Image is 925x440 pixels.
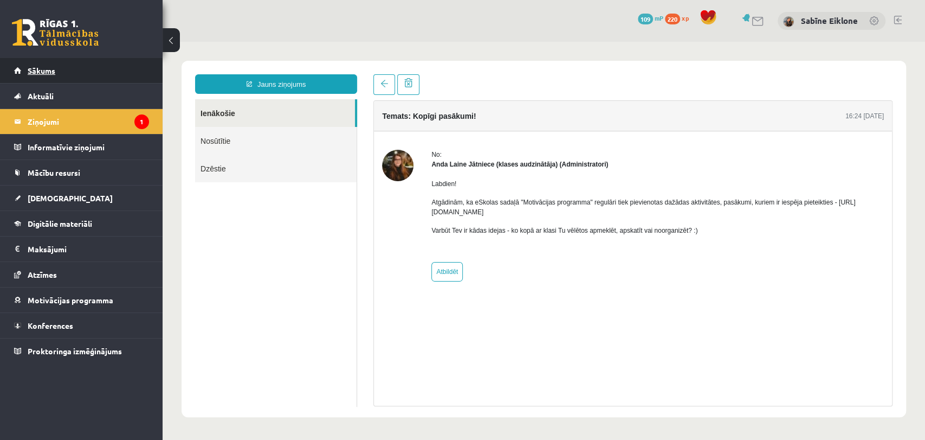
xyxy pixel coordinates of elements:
[638,14,653,24] span: 109
[683,69,721,79] div: 16:24 [DATE]
[682,14,689,22] span: xp
[269,119,445,126] strong: Anda Laine Jātniece (klases audzinātāja) (Administratori)
[269,184,721,194] p: Varbūt Tev ir kādas idejas - ko kopā ar klasi Tu vēlētos apmeklēt, apskatīt vai noorganizēt? :)
[28,270,57,279] span: Atzīmes
[638,14,663,22] a: 109 mP
[134,114,149,129] i: 1
[14,313,149,338] a: Konferences
[269,108,721,118] div: No:
[28,109,149,134] legend: Ziņojumi
[28,295,113,305] span: Motivācijas programma
[269,156,721,175] p: Atgādinām, ka eSkolas sadaļā "Motivācijas programma" regulāri tiek pievienotas dažādas aktivitāte...
[269,220,300,240] a: Atbildēt
[219,108,251,139] img: Anda Laine Jātniece (klases audzinātāja)
[14,211,149,236] a: Digitālie materiāli
[783,16,794,27] img: Sabīne Eiklone
[28,346,122,356] span: Proktoringa izmēģinājums
[28,135,149,160] legend: Informatīvie ziņojumi
[14,135,149,160] a: Informatīvie ziņojumi
[28,321,73,330] span: Konferences
[28,66,55,75] span: Sākums
[14,237,149,262] a: Maksājumi
[655,14,663,22] span: mP
[14,288,149,313] a: Motivācijas programma
[14,160,149,185] a: Mācību resursi
[28,91,54,101] span: Aktuāli
[33,58,192,85] a: Ienākošie
[28,193,113,203] span: [DEMOGRAPHIC_DATA]
[801,15,858,26] a: Sabīne Eiklone
[219,70,313,79] h4: Temats: Kopīgi pasākumi!
[28,237,149,262] legend: Maksājumi
[14,84,149,109] a: Aktuāli
[665,14,694,22] a: 220 xp
[14,262,149,287] a: Atzīmes
[665,14,680,24] span: 220
[33,33,195,52] a: Jauns ziņojums
[33,113,194,141] a: Dzēstie
[269,137,721,147] p: Labdien!
[28,168,80,177] span: Mācību resursi
[33,85,194,113] a: Nosūtītie
[14,339,149,364] a: Proktoringa izmēģinājums
[28,219,92,228] span: Digitālie materiāli
[12,19,99,46] a: Rīgas 1. Tālmācības vidusskola
[14,109,149,134] a: Ziņojumi1
[14,186,149,211] a: [DEMOGRAPHIC_DATA]
[14,58,149,83] a: Sākums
